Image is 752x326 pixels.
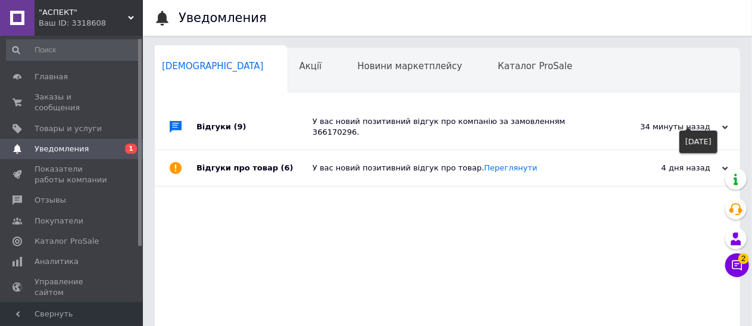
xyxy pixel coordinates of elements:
div: 34 минуты назад [609,122,728,132]
span: Показатели работы компании [35,164,110,185]
div: 4 дня назад [609,163,728,173]
div: У вас новий позитивний відгук про компанію за замовленням 366170296. [313,116,609,138]
span: Товары и услуги [35,123,102,134]
div: Ваш ID: 3318608 [39,18,143,29]
span: Покупатели [35,216,83,226]
span: Заказы и сообщения [35,92,110,113]
a: Переглянути [484,163,537,172]
span: Новини маркетплейсу [357,61,462,72]
span: (6) [281,163,294,172]
span: Каталог ProSale [498,61,572,72]
span: Аналитика [35,256,79,267]
span: Акції [299,61,322,72]
span: Уведомления [35,144,89,154]
div: У вас новий позитивний відгук про товар. [313,163,609,173]
span: Каталог ProSale [35,236,99,247]
div: [DATE] [679,131,717,153]
div: Відгуки [196,104,313,150]
button: Чат с покупателем2 [725,253,749,277]
h1: Уведомления [179,11,267,25]
span: Отзывы [35,195,66,206]
input: Поиск [6,39,141,61]
span: Главная [35,72,68,82]
div: Відгуки про товар [196,150,313,186]
span: "АСПЕКТ" [39,7,128,18]
span: 2 [738,253,749,264]
span: (9) [234,122,246,131]
span: [DEMOGRAPHIC_DATA] [162,61,264,72]
span: 1 [125,144,137,154]
span: Управление сайтом [35,277,110,298]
